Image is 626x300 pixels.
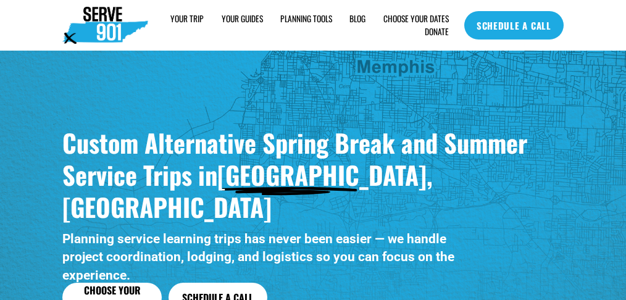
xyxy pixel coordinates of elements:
[62,156,439,225] strong: [GEOGRAPHIC_DATA], [GEOGRAPHIC_DATA]
[62,231,457,282] strong: Planning service learning trips has never been easier — we handle project coordination, lodging, ...
[62,7,148,44] img: Serve901
[170,13,204,25] span: YOUR TRIP
[280,13,332,25] span: PLANNING TOOLS
[383,12,449,25] a: CHOOSE YOUR DATES
[62,124,533,193] strong: Custom Alternative Spring Break and Summer Service Trips in
[222,12,263,25] a: YOUR GUIDES
[280,12,332,25] a: folder dropdown
[464,11,564,40] a: SCHEDULE A CALL
[349,12,365,25] a: BLOG
[170,12,204,25] a: folder dropdown
[425,25,449,39] a: DONATE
